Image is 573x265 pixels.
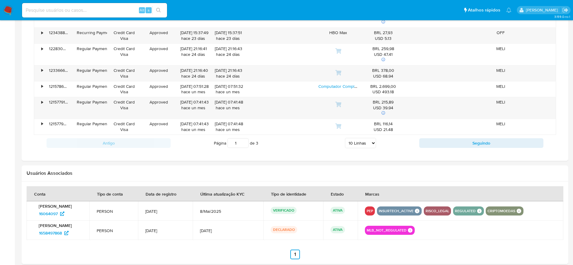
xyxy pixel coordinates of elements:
[562,7,568,13] a: Sair
[22,6,167,14] input: Pesquise usuários ou casos...
[468,7,500,13] span: Atalhos rápidos
[554,14,570,19] span: 3.159.0-rc-1
[27,170,563,176] h2: Usuários Associados
[506,8,511,13] a: Notificações
[526,7,560,13] p: eduardo.dutra@mercadolivre.com
[140,7,144,13] span: Alt
[152,6,165,14] button: search-icon
[148,7,150,13] span: s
